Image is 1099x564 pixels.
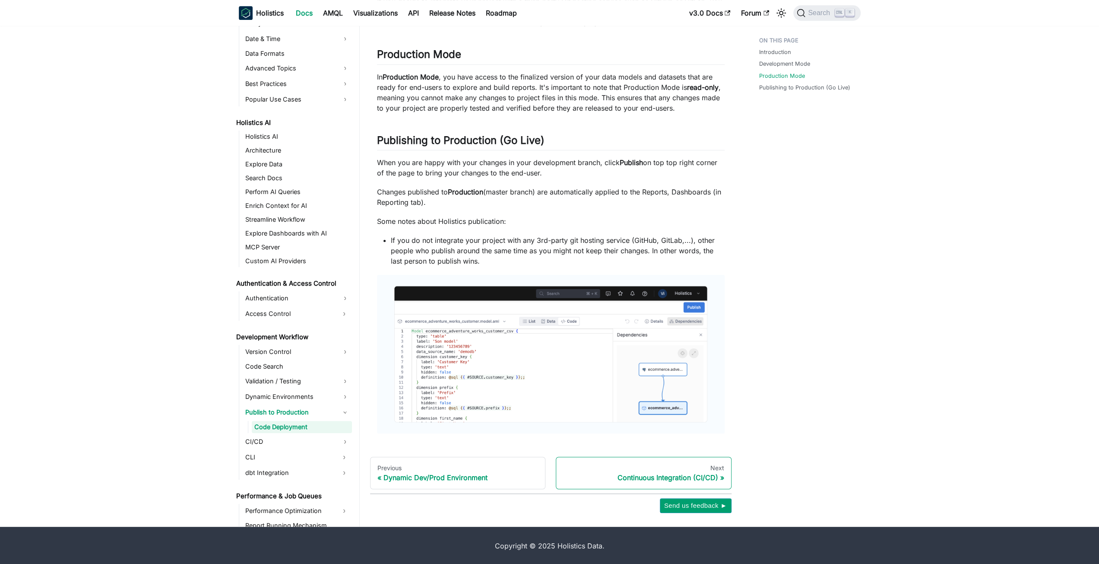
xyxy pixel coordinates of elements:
a: API [403,6,424,20]
a: PreviousDynamic Dev/Prod Environment [370,457,546,490]
strong: Production Mode [383,73,439,81]
a: AMQL [318,6,348,20]
p: Changes published to (master branch) are automatically applied to the Reports, Dashboards (in Rep... [377,187,725,207]
a: Performance & Job Queues [234,490,352,502]
a: Roadmap [481,6,522,20]
button: Expand sidebar category 'CLI' [336,450,352,464]
nav: Docs pages [370,457,732,490]
p: In , you have access to the finalized version of your data models and datasets that are ready for... [377,72,725,113]
button: Search (Ctrl+K) [793,5,860,21]
a: Development Mode [759,60,810,68]
a: Explore Data [243,158,352,170]
a: Access Control [243,307,336,321]
a: HolisticsHolistics [239,6,284,20]
p: Some notes about Holistics publication: [377,216,725,226]
button: Switch between dark and light mode (currently light mode) [774,6,788,20]
div: Next [563,464,724,472]
a: Production Mode [759,72,805,80]
a: Code Search [243,360,352,373]
a: Validation / Testing [243,374,352,388]
a: Authentication [243,291,352,305]
h2: Production Mode [377,48,725,64]
a: Visualizations [348,6,403,20]
span: Search [805,9,835,17]
div: Previous [377,464,538,472]
a: v3.0 Docs [684,6,736,20]
a: NextContinuous Integration (CI/CD) [556,457,732,490]
h2: Publishing to Production (Go Live) [377,134,725,150]
a: Development Workflow [234,331,352,343]
a: Code Deployment [252,421,352,433]
button: Expand sidebar category 'dbt Integration' [336,466,352,480]
a: Architecture [243,144,352,156]
a: Report Running Mechanism [243,519,352,532]
div: Dynamic Dev/Prod Environment [377,473,538,482]
a: Best Practices [243,77,352,91]
div: Copyright © 2025 Holistics Data. [275,541,824,551]
a: Performance Optimization [243,504,336,518]
kbd: K [846,9,854,16]
a: dbt Integration [243,466,336,480]
a: Streamline Workflow [243,213,352,226]
img: Holistics [239,6,253,20]
a: Dynamic Environments [243,390,352,404]
a: Holistics AI [234,117,352,129]
a: Version Control [243,345,352,359]
a: Authentication & Access Control [234,277,352,290]
button: Expand sidebar category 'Access Control' [336,307,352,321]
button: Send us feedback ► [660,498,732,513]
a: Publish to Production [243,405,352,419]
a: Introduction [759,48,791,56]
a: Data Formats [243,48,352,60]
a: Custom AI Providers [243,255,352,267]
p: When you are happy with your changes in your development branch, click on top top right corner of... [377,157,725,178]
a: Enrich Context for AI [243,200,352,212]
a: Forum [736,6,774,20]
span: Send us feedback ► [664,500,727,511]
a: Holistics AI [243,131,352,143]
li: If you do not integrate your project with any 3rd-party git hosting service (GitHub, GitLab,...),... [391,235,725,266]
a: Docs [291,6,318,20]
a: Advanced Topics [243,61,352,75]
button: Expand sidebar category 'Performance Optimization' [336,504,352,518]
a: Search Docs [243,172,352,184]
a: MCP Server [243,241,352,253]
b: Holistics [256,8,284,18]
a: Popular Use Cases [243,92,352,106]
a: Perform AI Queries [243,186,352,198]
a: Publishing to Production (Go Live) [759,83,850,92]
a: CI/CD [243,435,352,449]
a: Release Notes [424,6,481,20]
div: Continuous Integration (CI/CD) [563,473,724,482]
strong: Publish [620,158,643,167]
a: CLI [243,450,336,464]
strong: Production [448,188,483,196]
a: Date & Time [243,32,352,46]
a: Explore Dashboards with AI [243,227,352,239]
strong: read-only [687,83,719,92]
